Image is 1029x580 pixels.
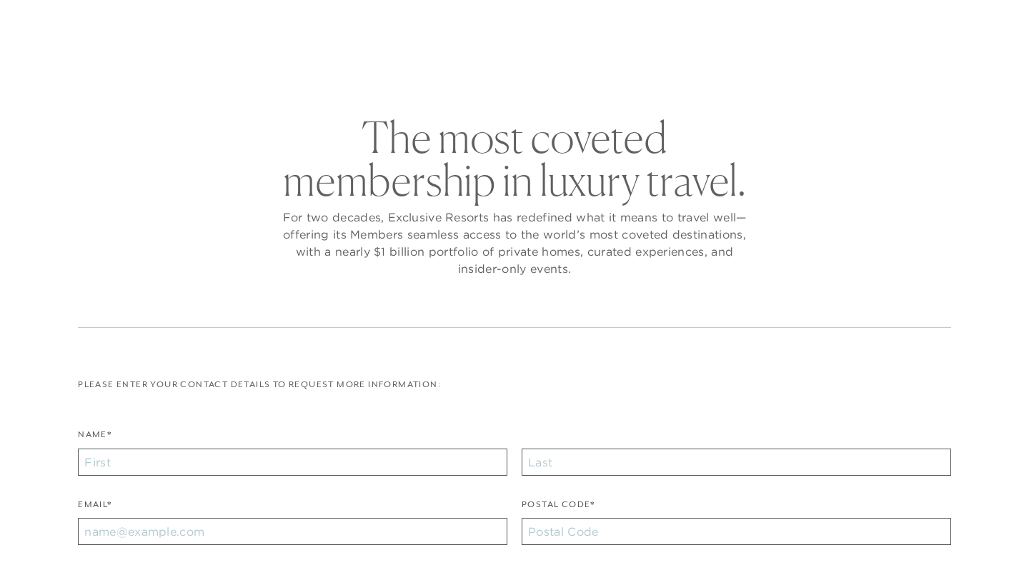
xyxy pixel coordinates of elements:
[78,498,111,519] label: Email*
[78,518,507,545] input: name@example.com
[279,116,750,201] h2: The most coveted membership in luxury travel.
[350,46,459,87] a: The Collection
[522,449,951,476] input: Last
[43,16,105,29] a: Get Started
[878,16,948,29] a: Member Login
[78,449,507,476] input: First
[481,46,570,87] a: Membership
[591,46,678,87] a: Community
[522,518,951,545] input: Postal Code
[279,209,750,277] p: For two decades, Exclusive Resorts has redefined what it means to travel well—offering its Member...
[78,378,950,391] p: Please enter your contact details to request more information:
[78,428,111,449] label: Name*
[522,498,595,519] label: Postal Code*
